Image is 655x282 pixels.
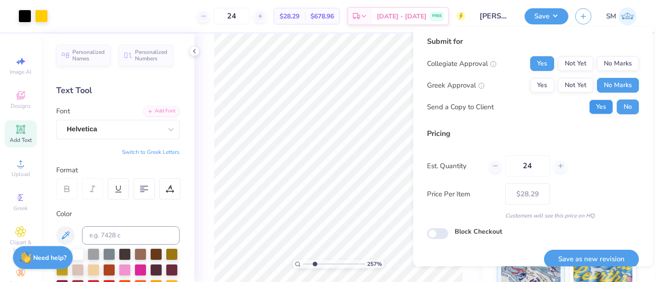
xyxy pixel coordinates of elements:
[617,100,639,114] button: No
[606,11,616,22] span: SM
[558,78,593,93] button: Not Yet
[606,7,637,25] a: SM
[530,56,554,71] button: Yes
[10,68,32,76] span: Image AI
[72,49,105,62] span: Personalized Names
[310,12,334,21] span: $678.96
[427,36,639,47] div: Submit for
[135,49,168,62] span: Personalized Numbers
[377,12,427,21] span: [DATE] - [DATE]
[432,13,442,19] span: FREE
[455,227,502,236] label: Block Checkout
[122,148,180,156] button: Switch to Greek Letters
[530,78,554,93] button: Yes
[427,128,639,139] div: Pricing
[473,7,518,25] input: Untitled Design
[544,250,639,269] button: Save as new revision
[558,56,593,71] button: Not Yet
[427,211,639,220] div: Customers will see this price on HQ.
[427,59,497,69] div: Collegiate Approval
[214,8,250,24] input: – –
[597,78,639,93] button: No Marks
[56,165,181,176] div: Format
[10,136,32,144] span: Add Text
[427,189,498,200] label: Price Per Item
[14,205,28,212] span: Greek
[12,170,30,178] span: Upload
[427,80,485,91] div: Greek Approval
[56,84,180,97] div: Text Tool
[525,8,568,24] button: Save
[619,7,637,25] img: Shruthi Mohan
[34,253,67,262] strong: Need help?
[427,161,482,171] label: Est. Quantity
[368,260,382,268] span: 257 %
[597,56,639,71] button: No Marks
[5,239,37,253] span: Clipart & logos
[143,106,180,117] div: Add Font
[427,102,494,112] div: Send a Copy to Client
[56,209,180,219] div: Color
[505,155,550,176] input: – –
[56,106,70,117] label: Font
[82,226,180,245] input: e.g. 7428 c
[280,12,299,21] span: $28.29
[11,102,31,110] span: Designs
[589,100,613,114] button: Yes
